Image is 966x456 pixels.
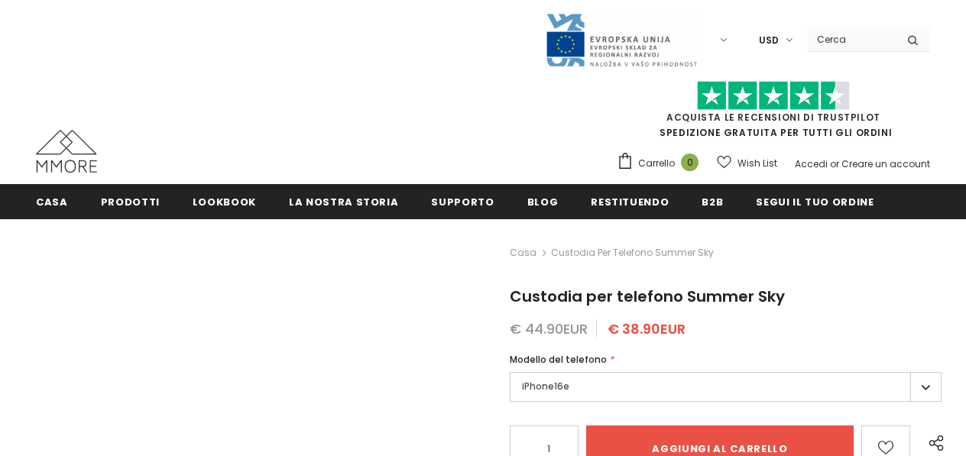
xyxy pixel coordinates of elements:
[431,184,494,218] a: supporto
[551,244,714,262] span: Custodia per telefono Summer Sky
[737,156,777,171] span: Wish List
[702,195,723,209] span: B2B
[617,152,706,175] a: Carrello 0
[36,184,68,218] a: Casa
[431,195,494,209] span: supporto
[289,184,398,218] a: La nostra storia
[756,184,874,218] a: Segui il tuo ordine
[510,244,536,262] a: Casa
[666,111,880,124] a: Acquista le recensioni di TrustPilot
[36,195,68,209] span: Casa
[638,156,675,171] span: Carrello
[808,28,896,50] input: Search Site
[510,353,607,366] span: Modello del telefono
[193,195,256,209] span: Lookbook
[510,286,785,307] span: Custodia per telefono Summer Sky
[289,195,398,209] span: La nostra storia
[193,184,256,218] a: Lookbook
[841,157,930,170] a: Creare un account
[545,12,698,68] img: Javni Razpis
[527,184,559,218] a: Blog
[101,195,160,209] span: Prodotti
[759,33,779,48] span: USD
[795,157,828,170] a: Accedi
[510,372,942,402] label: iPhone16e
[681,154,699,171] span: 0
[717,150,777,176] a: Wish List
[510,319,588,338] span: € 44.90EUR
[830,157,839,170] span: or
[591,195,669,209] span: Restituendo
[527,195,559,209] span: Blog
[702,184,723,218] a: B2B
[36,130,97,173] img: Casi MMORE
[617,88,930,139] span: SPEDIZIONE GRATUITA PER TUTTI GLI ORDINI
[697,81,850,111] img: Fidati di Pilot Stars
[545,33,698,46] a: Javni Razpis
[591,184,669,218] a: Restituendo
[608,319,686,338] span: € 38.90EUR
[101,184,160,218] a: Prodotti
[756,195,874,209] span: Segui il tuo ordine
